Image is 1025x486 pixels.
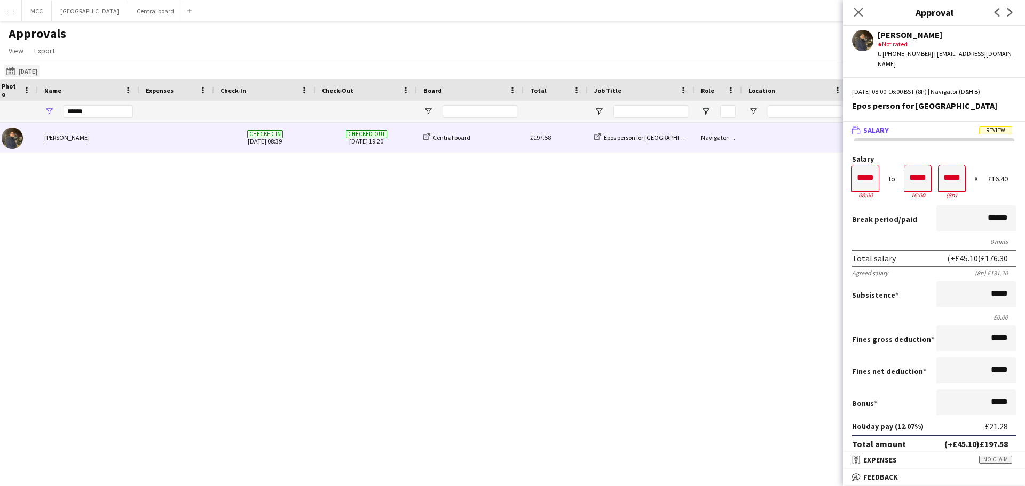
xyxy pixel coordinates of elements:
[852,191,879,199] div: 08:00
[433,133,470,141] span: Central board
[2,82,19,98] span: Photo
[4,65,40,77] button: [DATE]
[701,107,711,116] button: Open Filter Menu
[4,44,28,58] a: View
[52,1,128,21] button: [GEOGRAPHIC_DATA]
[888,175,895,183] div: to
[346,130,387,138] span: Checked-out
[843,469,1025,485] mat-expansion-panel-header: Feedback
[613,105,688,118] input: Job Title Filter Input
[594,107,604,116] button: Open Filter Menu
[423,107,433,116] button: Open Filter Menu
[9,46,23,55] span: View
[852,87,1016,97] div: [DATE] 08:00-16:00 BST (8h) | Navigator (D&H B)
[22,1,52,21] button: MCC
[852,367,926,376] label: Fines net deduction
[852,101,1016,110] div: Epos person for [GEOGRAPHIC_DATA]
[843,5,1025,19] h3: Approval
[44,107,54,116] button: Open Filter Menu
[322,123,411,152] span: [DATE] 19:20
[38,123,139,152] div: [PERSON_NAME]
[985,421,1016,431] div: £21.28
[878,49,1016,68] div: t. [PHONE_NUMBER] | [EMAIL_ADDRESS][DOMAIN_NAME]
[947,253,1008,264] div: (+£45.10) £176.30
[64,105,133,118] input: Name Filter Input
[701,86,714,94] span: Role
[939,191,965,199] div: 8h
[979,456,1012,464] span: No claim
[863,472,898,482] span: Feedback
[904,191,931,199] div: 16:00
[220,86,246,94] span: Check-In
[852,253,896,264] div: Total salary
[530,133,551,141] span: £197.58
[843,122,1025,138] mat-expansion-panel-header: SalaryReview
[594,86,621,94] span: Job Title
[852,155,1016,163] label: Salary
[247,130,283,138] span: Checked-in
[988,175,1016,183] div: £16.40
[852,214,917,224] label: /paid
[852,237,1016,245] div: 0 mins
[748,86,775,94] span: Location
[852,313,1016,321] div: £0.00
[2,128,23,149] img: Muhtasim Sadat Nibir
[220,123,309,152] span: [DATE] 08:39
[863,455,897,465] span: Expenses
[843,452,1025,468] mat-expansion-panel-header: ExpensesNo claim
[594,133,703,141] a: Epos person for [GEOGRAPHIC_DATA]
[852,439,906,449] div: Total amount
[878,39,1016,49] div: Not rated
[974,175,978,183] div: X
[146,86,174,94] span: Expenses
[852,421,924,431] label: Holiday pay (12.07%)
[852,334,934,344] label: Fines gross deduction
[852,290,898,300] label: Subsistence
[852,214,898,224] span: Break period
[128,1,183,21] button: Central board
[423,133,470,141] a: Central board
[44,86,61,94] span: Name
[975,269,1016,277] div: (8h) £131.20
[748,107,758,116] button: Open Filter Menu
[30,44,59,58] a: Export
[768,105,842,118] input: Location Filter Input
[322,86,353,94] span: Check-Out
[423,86,442,94] span: Board
[852,269,888,277] div: Agreed salary
[720,105,736,118] input: Role Filter Input
[604,133,703,141] span: Epos person for [GEOGRAPHIC_DATA]
[695,123,742,152] div: Navigator (D&H B)
[863,125,889,135] span: Salary
[944,439,1008,449] div: (+£45.10) £197.58
[443,105,517,118] input: Board Filter Input
[852,399,877,408] label: Bonus
[530,86,547,94] span: Total
[979,126,1012,134] span: Review
[878,30,1016,39] div: [PERSON_NAME]
[34,46,55,55] span: Export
